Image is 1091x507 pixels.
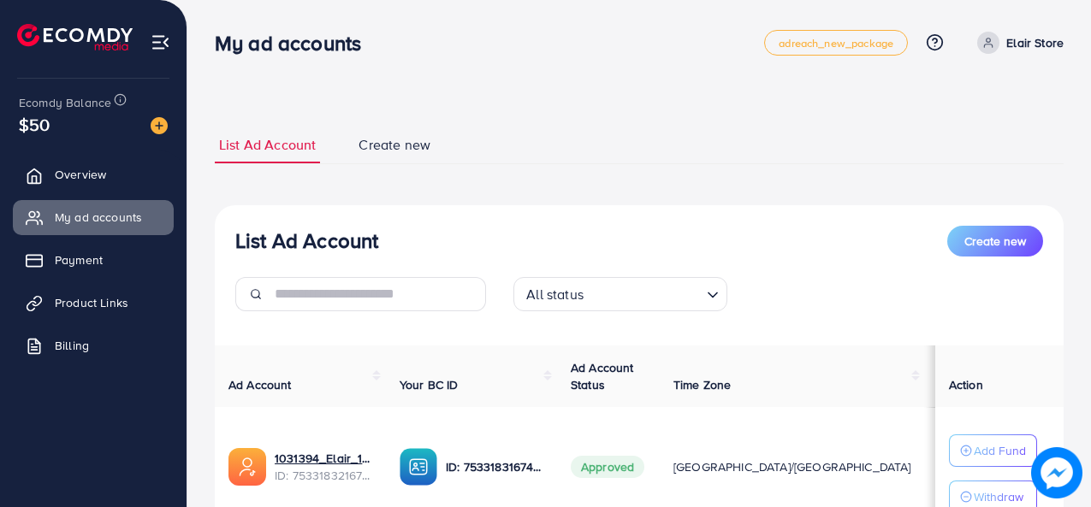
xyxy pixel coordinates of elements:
img: image [151,117,168,134]
p: Withdraw [974,486,1023,507]
input: Search for option [589,279,700,307]
a: Billing [13,328,174,363]
span: Your BC ID [400,376,459,393]
img: ic-ads-acc.e4c84228.svg [228,448,266,486]
span: Create new [964,233,1026,250]
span: All status [523,282,587,307]
span: List Ad Account [219,135,316,155]
img: ic-ba-acc.ded83a64.svg [400,448,437,486]
button: Create new [947,226,1043,256]
span: $50 [19,112,50,137]
span: Ad Account Status [571,359,634,393]
span: Time Zone [673,376,731,393]
button: Add Fund [949,434,1037,467]
a: My ad accounts [13,200,174,234]
a: Product Links [13,286,174,320]
div: <span class='underline'>1031394_Elair_1753955928407</span></br>7533183216740663312 [275,450,372,485]
span: [GEOGRAPHIC_DATA]/[GEOGRAPHIC_DATA] [673,458,911,475]
a: 1031394_Elair_1753955928407 [275,450,372,467]
img: logo [17,24,133,50]
a: adreach_new_package [764,30,908,56]
span: Overview [55,166,106,183]
p: ID: 7533183167495454737 [446,457,543,477]
span: Billing [55,337,89,354]
span: My ad accounts [55,209,142,226]
a: Payment [13,243,174,277]
a: Elair Store [970,32,1064,54]
span: ID: 7533183216740663312 [275,467,372,484]
h3: List Ad Account [235,228,378,253]
span: adreach_new_package [779,38,893,49]
span: Approved [571,456,644,478]
span: Ecomdy Balance [19,94,111,111]
a: Overview [13,157,174,192]
span: Payment [55,251,103,268]
p: Elair Store [1006,32,1064,53]
span: Product Links [55,294,128,311]
img: menu [151,32,170,52]
h3: My ad accounts [215,31,375,56]
img: image [1031,447,1082,498]
div: Search for option [513,277,727,311]
span: Ad Account [228,376,292,393]
span: Action [949,376,983,393]
span: Create new [359,135,430,155]
p: Add Fund [974,440,1026,461]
